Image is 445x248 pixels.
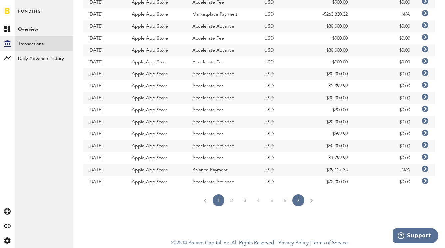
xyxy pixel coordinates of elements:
td: $900.00 [306,32,353,44]
td: Accelerate Advance [187,116,259,128]
td: -$263,830.32 [306,8,353,20]
a:  [199,194,211,206]
td: $0.00 [353,152,415,164]
td: Apple App Store [127,56,187,68]
td: [DATE] [83,116,127,128]
td: Apple App Store [127,20,187,32]
td: Apple App Store [127,92,187,104]
td: $0.00 [353,80,415,92]
td: USD [259,104,306,116]
td: [DATE] [83,32,127,44]
td: [DATE] [83,152,127,164]
td: Accelerate Fee [187,152,259,164]
td: Accelerate Advance [187,176,259,188]
td: $2,399.99 [306,80,353,92]
td: $30,000.00 [306,92,353,104]
td: Marketplace Payment [187,8,259,20]
td: Accelerate Fee [187,128,259,140]
td: [DATE] [83,68,127,80]
td: USD [259,140,306,152]
td: $900.00 [306,104,353,116]
td: Accelerate Advance [187,140,259,152]
td: Accelerate Fee [187,80,259,92]
td: [DATE] [83,44,127,56]
td: Apple App Store [127,164,187,176]
td: USD [259,20,306,32]
td: [DATE] [83,140,127,152]
td: $30,000.00 [306,20,353,32]
td: Accelerate Advance [187,20,259,32]
td: $0.00 [353,104,415,116]
a: 2 [226,194,238,206]
td: [DATE] [83,8,127,20]
td: Apple App Store [127,32,187,44]
td: USD [259,92,306,104]
td: USD [259,44,306,56]
td: $20,000.00 [306,116,353,128]
td: $39,127.35 [306,164,353,176]
td: USD [259,128,306,140]
td: [DATE] [83,92,127,104]
td: USD [259,80,306,92]
td: $0.00 [353,44,415,56]
td: $900.00 [306,56,353,68]
td: $1,799.99 [306,152,353,164]
td: $0.00 [353,68,415,80]
a: 4 [252,194,264,206]
td: Accelerate Advance [187,68,259,80]
td: $60,000.00 [306,140,353,152]
iframe: Opens a widget where you can find more information [393,228,438,245]
a:  [306,194,318,206]
a: Daily Advance History [15,51,73,65]
a: Terms of Service [312,241,348,246]
td: Balance Payment [187,164,259,176]
span: Funding [18,7,41,21]
a: 7 [292,194,304,206]
td: Apple App Store [127,176,187,188]
td: USD [259,164,306,176]
td: Accelerate Fee [187,56,259,68]
td: [DATE] [83,164,127,176]
td: USD [259,176,306,188]
td: $0.00 [353,56,415,68]
td: USD [259,68,306,80]
a: 1 [213,194,224,206]
a: 3 [239,194,251,206]
a: 6 [279,194,291,206]
td: USD [259,116,306,128]
td: USD [259,152,306,164]
a: Overview [15,21,73,36]
td: $80,000.00 [306,68,353,80]
td: [DATE] [83,104,127,116]
a: Privacy Policy [278,241,309,246]
td: Apple App Store [127,116,187,128]
td: [DATE] [83,128,127,140]
td: Accelerate Advance [187,92,259,104]
td: [DATE] [83,176,127,188]
td: $599.99 [306,128,353,140]
a: 5 [266,194,278,206]
td: Apple App Store [127,80,187,92]
td: $0.00 [353,20,415,32]
td: USD [259,8,306,20]
td: Apple App Store [127,152,187,164]
td: $0.00 [353,92,415,104]
td: Accelerate Fee [187,32,259,44]
td: [DATE] [83,56,127,68]
td: [DATE] [83,20,127,32]
td: Apple App Store [127,44,187,56]
td: USD [259,56,306,68]
td: Apple App Store [127,140,187,152]
td: Apple App Store [127,68,187,80]
td: USD [259,32,306,44]
td: Apple App Store [127,8,187,20]
td: N/A [353,8,415,20]
td: $30,000.00 [306,44,353,56]
td: Apple App Store [127,128,187,140]
td: [DATE] [83,80,127,92]
td: $0.00 [353,140,415,152]
td: Apple App Store [127,104,187,116]
td: Accelerate Advance [187,44,259,56]
td: $0.00 [353,116,415,128]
